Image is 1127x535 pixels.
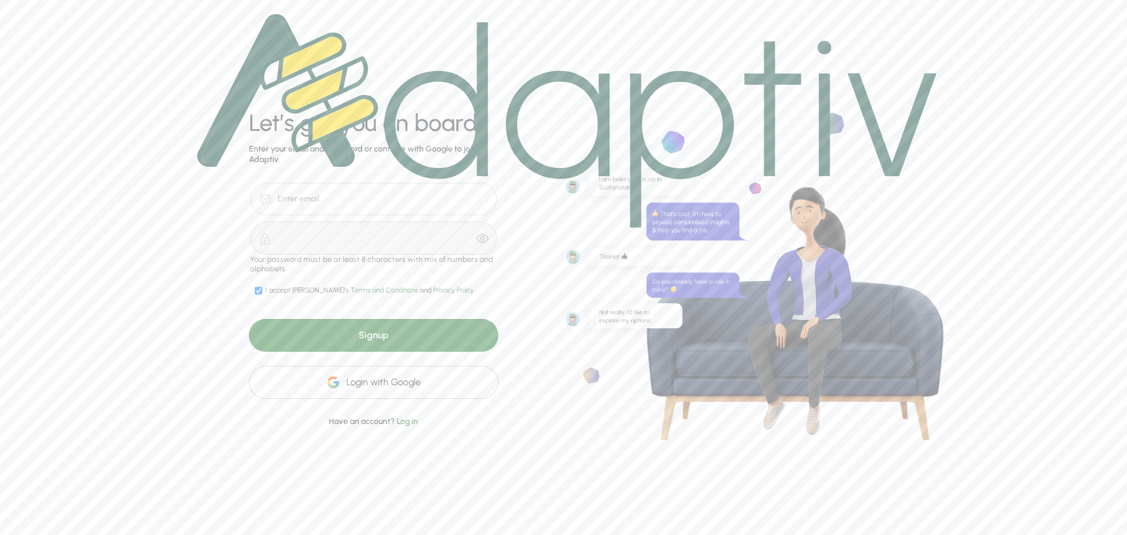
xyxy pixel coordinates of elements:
div: I accept [PERSON_NAME]'s and [265,286,474,295]
img: google-icon.2f27fcd6077ff8336a97d9c3f95f339d.svg [326,375,340,389]
img: logo.1749501288befa47a911bf1f7fa84db0.svg [197,14,937,228]
div: Have an account? [249,402,498,428]
div: Your password must be at least 8 characters with mix of numbers and alphabets. [250,255,497,274]
span: Terms and Conditions [350,286,420,294]
div: Login with Google [249,366,498,399]
span: Log in [397,416,418,426]
div: Signup [249,319,498,352]
img: bg-stone [563,95,944,440]
span: Privacy Policy [433,286,474,294]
